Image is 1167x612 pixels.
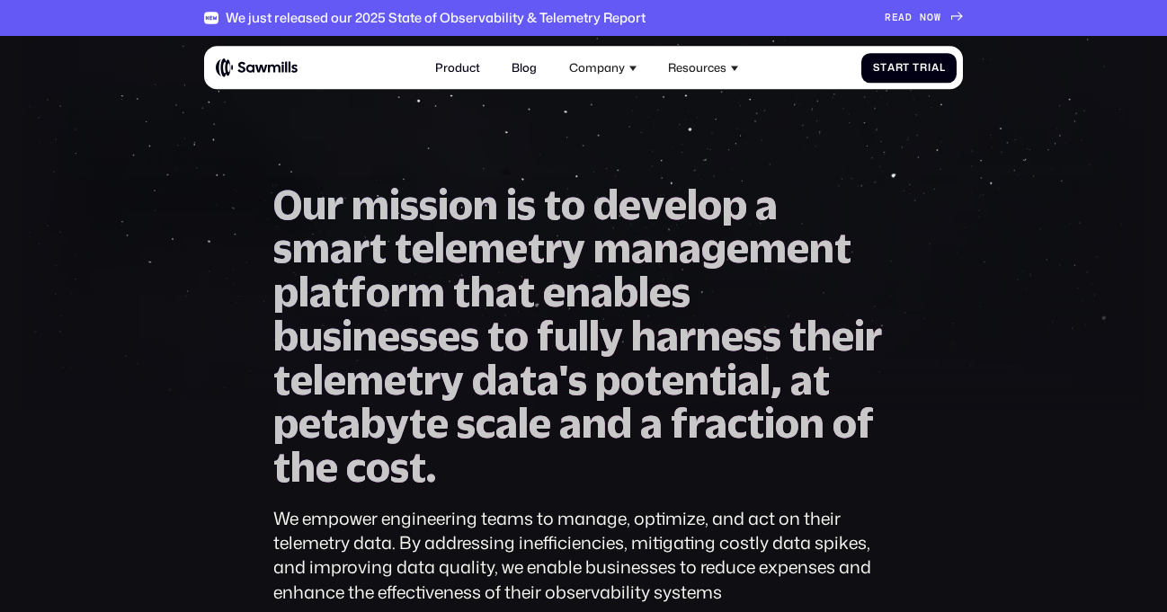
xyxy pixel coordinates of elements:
span: n [654,226,679,270]
span: c [346,445,366,489]
span: i [726,358,737,402]
span: r [920,62,928,75]
span: y [386,401,409,445]
span: s [323,314,342,358]
span: O [273,182,302,226]
span: s [672,270,690,314]
span: e [726,226,749,270]
span: O [927,12,934,24]
span: h [470,270,495,314]
div: Resources [660,52,747,84]
span: p [273,270,298,314]
span: r [688,401,705,445]
span: u [302,182,326,226]
span: t [880,62,887,75]
span: e [384,358,406,402]
span: d [607,401,632,445]
span: N [920,12,927,24]
span: d [472,358,497,402]
span: h [290,445,316,489]
a: Product [426,52,488,84]
span: f [857,401,874,445]
span: o [775,401,799,445]
span: p [273,401,298,445]
span: D [905,12,913,24]
span: n [809,226,834,270]
a: Blog [503,52,546,84]
span: o [561,182,585,226]
span: l [589,314,600,358]
span: s [419,314,438,358]
span: m [749,226,787,270]
span: o [449,182,473,226]
span: a [705,401,727,445]
span: t [747,401,764,445]
span: e [324,358,346,402]
span: o [366,445,390,489]
span: f [349,270,366,314]
span: a [309,270,332,314]
span: p [722,182,747,226]
span: s [273,226,292,270]
span: a [656,314,679,358]
span: m [407,270,445,314]
span: e [505,226,528,270]
span: e [787,226,809,270]
span: e [298,401,321,445]
span: b [613,270,638,314]
span: S [873,62,880,75]
span: t [332,270,349,314]
span: t [709,358,726,402]
span: i [506,182,517,226]
span: t [544,182,561,226]
span: a [537,358,559,402]
span: i [854,314,865,358]
span: s [744,314,762,358]
span: r [545,226,562,270]
span: r [895,62,904,75]
span: s [419,182,438,226]
span: e [721,314,744,358]
a: READNOW [885,12,963,24]
span: n [799,401,824,445]
span: R [885,12,892,24]
span: e [529,401,551,445]
span: t [321,401,338,445]
span: n [696,314,721,358]
span: h [631,314,656,358]
span: t [453,270,470,314]
span: y [600,314,623,358]
span: a [330,226,352,270]
span: a [737,358,760,402]
span: o [366,270,390,314]
div: We just released our 2025 State of Observability & Telemetry Report [226,10,646,26]
span: n [473,182,498,226]
span: y [562,226,585,270]
span: s [400,314,419,358]
span: a [790,358,813,402]
span: f [671,401,688,445]
span: s [762,314,781,358]
span: a [755,182,778,226]
span: r [390,270,407,314]
span: v [641,182,664,226]
span: m [468,226,505,270]
span: t [395,226,412,270]
span: r [679,314,696,358]
span: t [645,358,662,402]
span: a [591,270,613,314]
span: h [806,314,832,358]
span: a [679,226,701,270]
span: l [518,401,529,445]
span: r [352,226,370,270]
span: a [497,358,520,402]
span: e [649,270,672,314]
a: StartTrial [861,53,957,83]
span: ' [559,358,568,402]
span: a [640,401,663,445]
span: , [771,358,782,402]
div: We empower engineering teams to manage, optimize, and act on their telemetry data. By addressing ... [273,506,894,604]
span: t [409,401,426,445]
span: l [940,62,946,75]
span: t [487,314,504,358]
